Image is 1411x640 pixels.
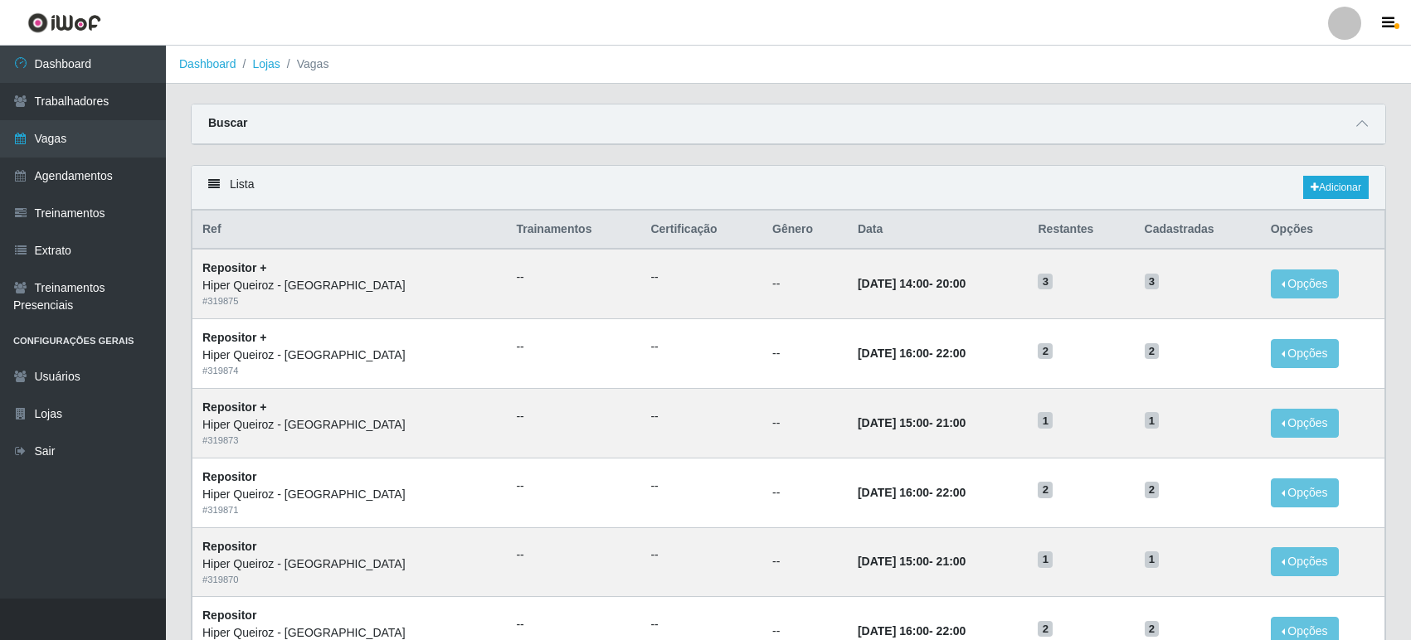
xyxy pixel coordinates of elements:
td: -- [762,388,848,458]
time: [DATE] 16:00 [858,624,929,638]
th: Data [848,211,1029,250]
ul: -- [516,338,630,356]
th: Opções [1261,211,1385,250]
ul: -- [650,408,752,425]
time: [DATE] 15:00 [858,416,929,429]
time: [DATE] 16:00 [858,347,929,360]
time: 22:00 [937,347,966,360]
div: # 319871 [202,503,496,517]
time: 22:00 [937,486,966,499]
td: -- [762,527,848,597]
div: Hiper Queiroz - [GEOGRAPHIC_DATA] [202,555,496,573]
ul: -- [516,546,630,564]
span: 2 [1038,343,1053,360]
span: 2 [1145,482,1160,498]
a: Dashboard [179,57,236,70]
th: Trainamentos [506,211,640,250]
time: 20:00 [937,277,966,290]
button: Opções [1271,269,1339,298]
span: 1 [1038,412,1053,429]
div: # 319873 [202,434,496,448]
div: # 319870 [202,573,496,587]
span: 1 [1145,551,1160,568]
span: 1 [1145,412,1160,429]
img: CoreUI Logo [27,12,101,33]
strong: Repositor [202,608,256,622]
div: Hiper Queiroz - [GEOGRAPHIC_DATA] [202,486,496,503]
strong: - [858,624,966,638]
th: Certificação [640,211,762,250]
th: Cadastradas [1135,211,1261,250]
ul: -- [650,269,752,286]
td: -- [762,458,848,527]
td: -- [762,249,848,318]
strong: - [858,277,966,290]
ul: -- [516,269,630,286]
a: Lojas [252,57,280,70]
button: Opções [1271,547,1339,576]
th: Ref [192,211,507,250]
strong: Repositor [202,540,256,553]
ul: -- [516,408,630,425]
strong: Repositor [202,470,256,483]
span: 2 [1038,482,1053,498]
div: Hiper Queiroz - [GEOGRAPHIC_DATA] [202,416,496,434]
li: Vagas [280,56,329,73]
ul: -- [650,478,752,495]
span: 2 [1145,343,1160,360]
span: 3 [1038,274,1053,290]
th: Gênero [762,211,848,250]
a: Adicionar [1303,176,1369,199]
button: Opções [1271,409,1339,438]
time: 21:00 [937,555,966,568]
ul: -- [516,478,630,495]
span: 1 [1038,551,1053,568]
strong: Repositor + [202,400,266,414]
div: Hiper Queiroz - [GEOGRAPHIC_DATA] [202,277,496,294]
ul: -- [650,616,752,633]
time: [DATE] 15:00 [858,555,929,568]
div: # 319874 [202,364,496,378]
time: [DATE] 16:00 [858,486,929,499]
button: Opções [1271,339,1339,368]
strong: Repositor + [202,261,266,274]
strong: Buscar [208,116,247,129]
nav: breadcrumb [166,46,1411,84]
div: # 319875 [202,294,496,308]
span: 2 [1038,621,1053,638]
strong: - [858,416,966,429]
strong: - [858,555,966,568]
td: -- [762,319,848,389]
button: Opções [1271,478,1339,507]
ul: -- [650,338,752,356]
strong: - [858,486,966,499]
ul: -- [650,546,752,564]
strong: Repositor + [202,331,266,344]
div: Lista [192,166,1385,210]
span: 3 [1145,274,1160,290]
ul: -- [516,616,630,633]
time: 21:00 [937,416,966,429]
div: Hiper Queiroz - [GEOGRAPHIC_DATA] [202,347,496,364]
time: [DATE] 14:00 [858,277,929,290]
span: 2 [1145,621,1160,638]
strong: - [858,347,966,360]
time: 22:00 [937,624,966,638]
th: Restantes [1028,211,1134,250]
